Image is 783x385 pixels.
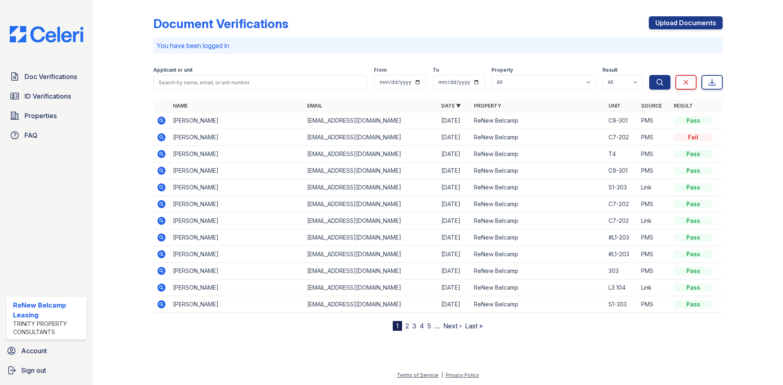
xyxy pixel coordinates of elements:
td: [DATE] [438,179,471,196]
td: Link [638,213,670,229]
div: 1 [393,321,402,331]
td: #L1-203 [605,229,638,246]
td: [PERSON_NAME] [170,246,304,263]
a: Upload Documents [649,16,723,29]
td: T4 [605,146,638,163]
td: C7-202 [605,196,638,213]
div: Pass [674,250,713,258]
td: C7-202 [605,129,638,146]
td: [PERSON_NAME] [170,146,304,163]
a: FAQ [7,127,86,143]
a: Sign out [3,362,90,378]
div: Pass [674,217,713,225]
td: ReNew Belcamp [471,229,605,246]
td: ReNew Belcamp [471,112,605,129]
td: [DATE] [438,146,471,163]
td: [EMAIL_ADDRESS][DOMAIN_NAME] [304,246,438,263]
td: ReNew Belcamp [471,163,605,179]
td: [PERSON_NAME] [170,129,304,146]
td: #L1-203 [605,246,638,263]
label: Result [602,67,617,73]
td: [EMAIL_ADDRESS][DOMAIN_NAME] [304,229,438,246]
td: [PERSON_NAME] [170,279,304,296]
td: ReNew Belcamp [471,179,605,196]
td: S1-303 [605,296,638,313]
div: Pass [674,300,713,308]
td: [DATE] [438,112,471,129]
td: [DATE] [438,279,471,296]
a: Date ▼ [441,103,461,109]
div: Pass [674,267,713,275]
a: ID Verifications [7,88,86,104]
td: [EMAIL_ADDRESS][DOMAIN_NAME] [304,296,438,313]
td: [EMAIL_ADDRESS][DOMAIN_NAME] [304,146,438,163]
span: … [434,321,440,331]
a: Doc Verifications [7,68,86,85]
td: S1-303 [605,179,638,196]
td: C9-301 [605,112,638,129]
td: [EMAIL_ADDRESS][DOMAIN_NAME] [304,112,438,129]
input: Search by name, email, or unit number [153,75,367,90]
td: [DATE] [438,229,471,246]
a: Property [474,103,501,109]
td: [DATE] [438,246,471,263]
div: Pass [674,117,713,125]
td: [PERSON_NAME] [170,213,304,229]
td: [PERSON_NAME] [170,296,304,313]
td: ReNew Belcamp [471,296,605,313]
span: Account [21,346,47,356]
a: Privacy Policy [446,372,479,378]
div: | [441,372,443,378]
td: PMS [638,163,670,179]
a: Last » [465,322,483,330]
td: ReNew Belcamp [471,146,605,163]
td: [PERSON_NAME] [170,263,304,279]
span: ID Verifications [24,91,71,101]
td: Link [638,279,670,296]
label: To [433,67,439,73]
td: [DATE] [438,263,471,279]
td: PMS [638,246,670,263]
td: [DATE] [438,196,471,213]
td: ReNew Belcamp [471,196,605,213]
td: [DATE] [438,129,471,146]
p: You have been logged in [157,41,719,51]
td: [PERSON_NAME] [170,196,304,213]
td: [PERSON_NAME] [170,179,304,196]
td: [EMAIL_ADDRESS][DOMAIN_NAME] [304,129,438,146]
td: ReNew Belcamp [471,129,605,146]
label: From [374,67,387,73]
td: [EMAIL_ADDRESS][DOMAIN_NAME] [304,213,438,229]
div: Fail [674,133,713,141]
a: 5 [427,322,431,330]
td: PMS [638,196,670,213]
td: L3 104 [605,279,638,296]
a: 2 [405,322,409,330]
td: [PERSON_NAME] [170,163,304,179]
td: ReNew Belcamp [471,279,605,296]
span: FAQ [24,130,38,140]
td: C9-301 [605,163,638,179]
a: Source [641,103,662,109]
a: 3 [412,322,416,330]
label: Property [491,67,513,73]
td: ReNew Belcamp [471,263,605,279]
a: Name [173,103,188,109]
a: Properties [7,108,86,124]
a: Account [3,343,90,359]
div: Document Verifications [153,16,288,31]
td: [PERSON_NAME] [170,229,304,246]
span: Doc Verifications [24,72,77,81]
td: [DATE] [438,163,471,179]
div: Pass [674,167,713,175]
td: [EMAIL_ADDRESS][DOMAIN_NAME] [304,179,438,196]
td: ReNew Belcamp [471,213,605,229]
div: Pass [674,284,713,292]
td: [EMAIL_ADDRESS][DOMAIN_NAME] [304,196,438,213]
span: Sign out [21,365,46,375]
td: PMS [638,229,670,246]
a: 4 [420,322,424,330]
td: PMS [638,296,670,313]
td: [EMAIL_ADDRESS][DOMAIN_NAME] [304,163,438,179]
